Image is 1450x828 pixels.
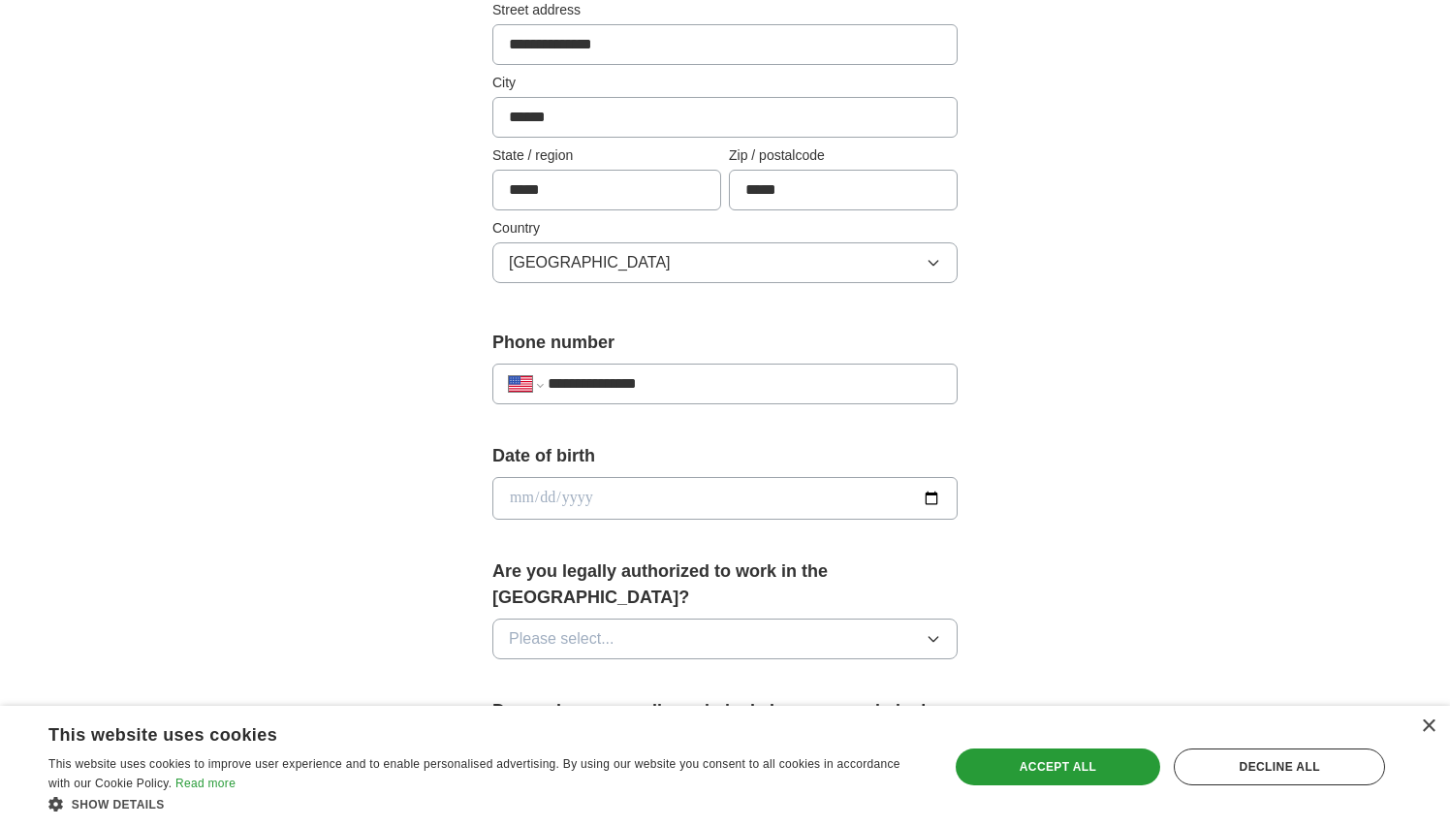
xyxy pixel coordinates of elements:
[48,717,873,747] div: This website uses cookies
[492,242,958,283] button: [GEOGRAPHIC_DATA]
[492,330,958,356] label: Phone number
[175,777,236,790] a: Read more, opens a new window
[72,798,165,812] span: Show details
[492,73,958,93] label: City
[492,145,721,166] label: State / region
[956,748,1161,785] div: Accept all
[509,627,615,651] span: Please select...
[1174,748,1385,785] div: Decline all
[492,698,958,750] label: Do you have a pending criminal charge or a criminal conviction in any jurisdiction?
[492,619,958,659] button: Please select...
[729,145,958,166] label: Zip / postalcode
[1421,719,1435,734] div: Close
[48,794,922,813] div: Show details
[492,218,958,239] label: Country
[492,558,958,611] label: Are you legally authorized to work in the [GEOGRAPHIC_DATA]?
[492,443,958,469] label: Date of birth
[509,251,671,274] span: [GEOGRAPHIC_DATA]
[48,757,900,790] span: This website uses cookies to improve user experience and to enable personalised advertising. By u...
